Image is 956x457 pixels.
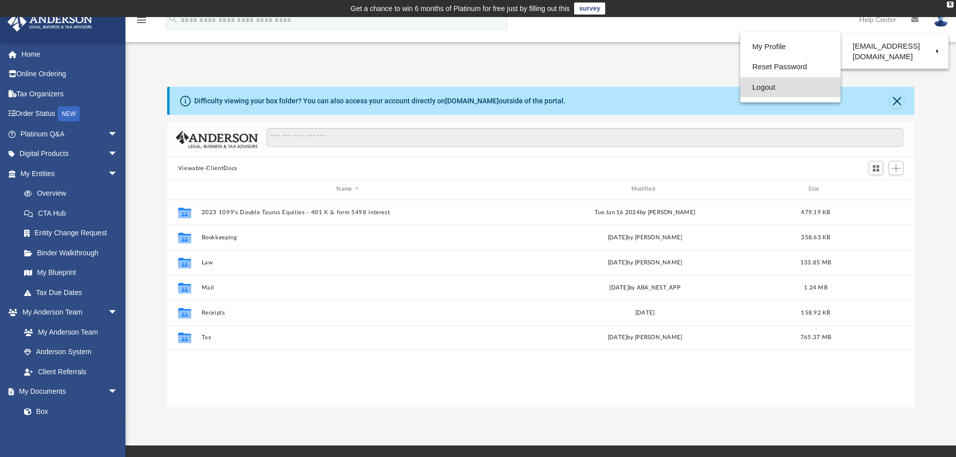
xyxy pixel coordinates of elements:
div: [DATE] by [PERSON_NAME] [498,333,791,342]
div: [DATE] by [PERSON_NAME] [498,233,791,242]
div: [DATE] [498,308,791,317]
div: grid [167,200,915,407]
button: Receipts [201,310,494,316]
button: 2023 1099's Double Taurus Equities - 401 K & form 5498 interest [201,209,494,216]
div: [DATE] by ABA_NEST_APP [498,283,791,292]
span: arrow_drop_down [108,164,128,184]
button: Add [889,161,904,175]
div: Size [795,185,836,194]
a: Meeting Minutes [14,421,128,441]
a: Platinum Q&Aarrow_drop_down [7,124,133,144]
a: My Documentsarrow_drop_down [7,382,128,402]
span: 133.85 MB [800,259,831,265]
button: Close [890,94,904,108]
button: Switch to Grid View [869,161,884,175]
a: My Entitiesarrow_drop_down [7,164,133,184]
span: 358.63 KB [801,234,830,240]
img: User Pic [933,13,948,27]
img: Anderson Advisors Platinum Portal [5,12,95,32]
span: arrow_drop_down [108,302,128,323]
span: 765.37 MB [800,335,831,340]
a: Tax Organizers [7,84,133,104]
span: arrow_drop_down [108,382,128,402]
a: My Anderson Team [14,322,123,342]
a: Logout [740,77,841,98]
a: My Anderson Teamarrow_drop_down [7,302,128,323]
a: menu [135,19,148,26]
a: Reset Password [740,57,841,77]
a: [EMAIL_ADDRESS][DOMAIN_NAME] [841,37,948,66]
a: [DOMAIN_NAME] [445,97,499,105]
a: My Blueprint [14,263,128,283]
div: Modified [498,185,791,194]
div: Tue Jan 16 2024 by [PERSON_NAME] [498,208,791,217]
span: arrow_drop_down [108,124,128,144]
div: close [947,2,953,8]
button: Law [201,259,494,266]
a: Digital Productsarrow_drop_down [7,144,133,164]
a: Client Referrals [14,362,128,382]
i: search [168,14,179,25]
span: 479.19 KB [801,209,830,215]
button: Tax [201,334,494,341]
a: Online Ordering [7,64,133,84]
div: NEW [58,106,80,121]
a: Home [7,44,133,64]
button: Bookkeeping [201,234,494,241]
a: Binder Walkthrough [14,243,133,263]
a: CTA Hub [14,203,133,223]
span: arrow_drop_down [108,144,128,165]
div: Name [201,185,494,194]
i: menu [135,14,148,26]
a: Box [14,401,123,421]
a: My Profile [740,37,841,57]
a: Entity Change Request [14,223,133,243]
div: id [840,185,910,194]
div: Difficulty viewing your box folder? You can also access your account directly on outside of the p... [194,96,566,106]
input: Search files and folders [266,128,903,147]
a: survey [574,3,605,15]
a: Anderson System [14,342,128,362]
span: 1.24 MB [804,284,828,290]
button: Mail [201,284,494,291]
span: 158.92 KB [801,310,830,315]
a: Order StatusNEW [7,104,133,124]
a: Overview [14,184,133,204]
div: id [172,185,197,194]
div: Get a chance to win 6 months of Platinum for free just by filling out this [351,3,570,15]
a: Tax Due Dates [14,282,133,302]
div: [DATE] by [PERSON_NAME] [498,258,791,267]
button: Viewable-ClientDocs [178,164,237,173]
